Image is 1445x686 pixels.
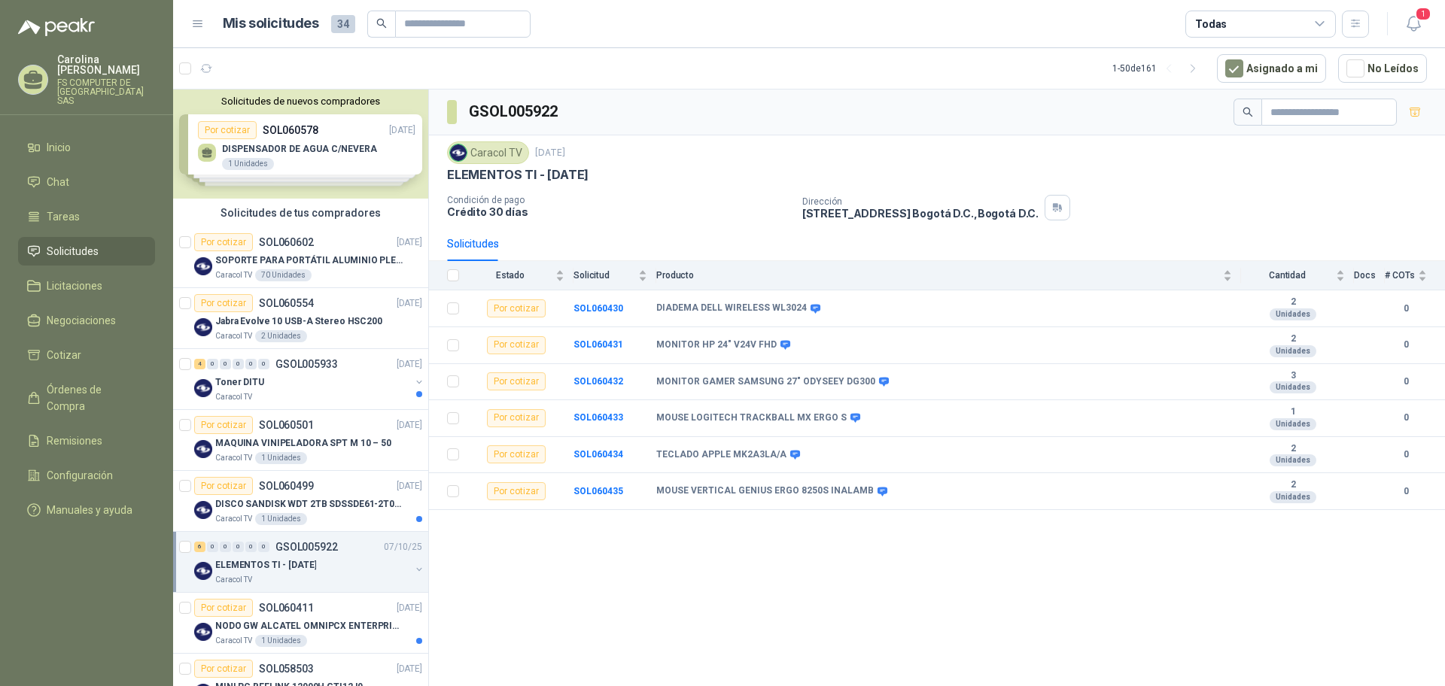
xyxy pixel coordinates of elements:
a: SOL060430 [573,303,623,314]
span: Manuales y ayuda [47,502,132,518]
a: Solicitudes [18,237,155,266]
div: 1 Unidades [255,513,307,525]
div: Solicitudes de tus compradores [173,199,428,227]
p: 07/10/25 [384,540,422,554]
b: SOL060434 [573,449,623,460]
span: Cantidad [1241,270,1333,281]
th: Producto [656,261,1241,290]
span: Solicitud [573,270,635,281]
th: Docs [1354,261,1385,290]
img: Company Logo [194,318,212,336]
a: SOL060431 [573,339,623,350]
div: Por cotizar [194,477,253,495]
img: Company Logo [194,257,212,275]
img: Company Logo [194,623,212,641]
img: Company Logo [194,562,212,580]
div: Unidades [1270,308,1316,320]
a: Manuales y ayuda [18,496,155,524]
a: Remisiones [18,426,155,455]
div: Por cotizar [487,409,546,427]
span: Tareas [47,208,80,225]
span: Negociaciones [47,312,116,329]
span: 34 [331,15,355,33]
button: Solicitudes de nuevos compradores [179,96,422,107]
p: MAQUINA VINIPELADORA SPT M 10 – 50 [215,436,391,451]
p: ELEMENTOS TI - [DATE] [447,167,589,183]
span: Órdenes de Compra [47,381,141,414]
a: Tareas [18,202,155,231]
span: Configuración [47,467,113,484]
b: 0 [1385,448,1427,462]
div: 0 [220,359,231,369]
b: 0 [1385,411,1427,425]
span: 1 [1415,7,1431,21]
b: MOUSE LOGITECH TRACKBALL MX ERGO S [656,412,847,424]
span: search [376,18,387,29]
span: Cotizar [47,347,81,363]
div: Por cotizar [487,372,546,390]
div: Por cotizar [194,416,253,434]
b: 0 [1385,338,1427,352]
div: Por cotizar [487,299,546,317]
b: TECLADO APPLE MK2A3LA/A [656,449,786,461]
p: Caracol TV [215,330,252,342]
a: Por cotizarSOL060411[DATE] Company LogoNODO GW ALCATEL OMNIPCX ENTERPRISE SIPCaracol TV1 Unidades [173,593,428,654]
div: 0 [258,359,269,369]
a: Cotizar [18,341,155,369]
a: Inicio [18,133,155,162]
b: 2 [1241,443,1345,455]
a: SOL060432 [573,376,623,387]
div: 0 [233,359,244,369]
a: Por cotizarSOL060554[DATE] Company LogoJabra Evolve 10 USB-A Stereo HSC200Caracol TV2 Unidades [173,288,428,349]
div: 0 [245,542,257,552]
b: MONITOR HP 24" V24V FHD [656,339,777,351]
p: Dirección [802,196,1039,207]
div: Por cotizar [487,336,546,354]
p: SOL060501 [259,420,314,430]
b: 1 [1241,406,1345,418]
span: Licitaciones [47,278,102,294]
p: FS COMPUTER DE [GEOGRAPHIC_DATA] SAS [57,78,155,105]
button: No Leídos [1338,54,1427,83]
p: SOL060411 [259,603,314,613]
div: 1 Unidades [255,635,307,647]
p: [DATE] [397,418,422,433]
div: 0 [233,542,244,552]
img: Company Logo [194,501,212,519]
p: Caracol TV [215,513,252,525]
div: 0 [220,542,231,552]
p: SOPORTE PARA PORTÁTIL ALUMINIO PLEGABLE VTA [215,253,403,268]
div: Unidades [1270,345,1316,357]
a: Por cotizarSOL060602[DATE] Company LogoSOPORTE PARA PORTÁTIL ALUMINIO PLEGABLE VTACaracol TV70 Un... [173,227,428,288]
b: 0 [1385,302,1427,316]
img: Logo peakr [18,18,95,36]
p: SOL060499 [259,481,314,491]
div: Solicitudes [447,235,499,252]
span: Producto [656,270,1220,281]
button: 1 [1400,11,1427,38]
p: SOL058503 [259,663,314,674]
div: 2 Unidades [255,330,307,342]
a: 6 0 0 0 0 0 GSOL00592207/10/25 Company LogoELEMENTOS TI - [DATE]Caracol TV [194,538,425,586]
span: Chat [47,174,69,190]
a: Chat [18,168,155,196]
a: SOL060435 [573,486,623,496]
div: Por cotizar [487,445,546,463]
b: 0 [1385,484,1427,499]
div: Unidades [1270,418,1316,430]
div: Por cotizar [194,294,253,312]
p: SOL060602 [259,237,314,247]
p: [DATE] [397,479,422,493]
span: Estado [468,270,552,281]
a: Configuración [18,461,155,490]
p: Condición de pago [447,195,790,205]
div: Unidades [1270,491,1316,503]
p: Jabra Evolve 10 USB-A Stereo HSC200 [215,314,382,329]
th: Solicitud [573,261,656,290]
span: # COTs [1385,270,1415,281]
b: DIADEMA DELL WIRELESS WL3024 [656,302,807,314]
b: SOL060433 [573,412,623,423]
th: # COTs [1385,261,1445,290]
